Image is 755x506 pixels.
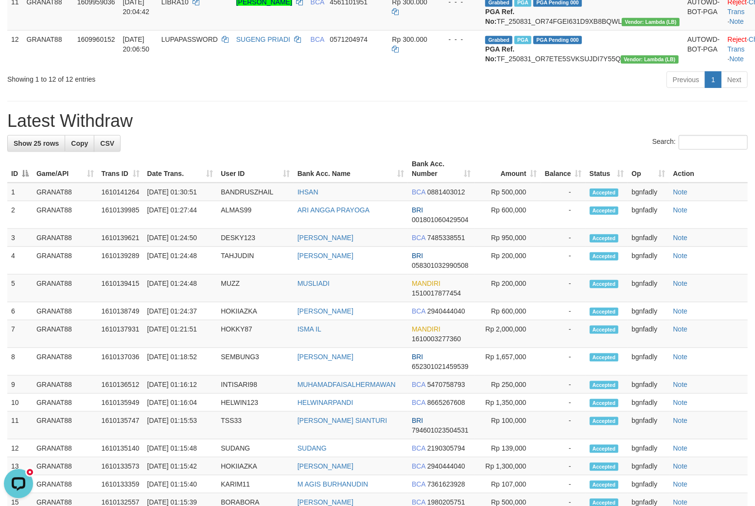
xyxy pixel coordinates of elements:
[98,275,143,302] td: 1610139415
[474,439,541,457] td: Rp 139,000
[485,8,514,25] b: PGA Ref. No:
[298,325,321,333] a: ISMA IL
[98,475,143,493] td: 1610133359
[98,412,143,439] td: 1610135747
[533,36,582,44] span: PGA Pending
[474,247,541,275] td: Rp 200,000
[673,325,688,333] a: Note
[673,462,688,470] a: Note
[673,188,688,196] a: Note
[673,279,688,287] a: Note
[408,155,474,183] th: Bank Acc. Number: activate to sort column ascending
[412,262,469,269] span: Copy 058301032990508 to clipboard
[7,229,33,247] td: 3
[412,234,425,242] span: BCA
[412,279,440,287] span: MANDIRI
[684,30,724,68] td: AUTOWD-BOT-PGA
[412,381,425,388] span: BCA
[298,381,396,388] a: MUHAMADFAISALHERMAWAN
[143,320,217,348] td: [DATE] 01:21:51
[143,155,217,183] th: Date Trans.: activate to sort column ascending
[628,376,669,394] td: bgnfadly
[7,135,65,152] a: Show 25 rows
[628,201,669,229] td: bgnfadly
[705,71,721,88] a: 1
[427,399,465,406] span: Copy 8665267608 to clipboard
[621,55,679,64] span: Vendor URL: https://dashboard.q2checkout.com/secure
[673,353,688,361] a: Note
[94,135,121,152] a: CSV
[298,417,387,424] a: [PERSON_NAME] SIANTURI
[217,302,293,320] td: HOKIIAZKA
[33,457,98,475] td: GRANAT88
[474,302,541,320] td: Rp 600,000
[586,155,628,183] th: Status: activate to sort column ascending
[412,335,461,343] span: Copy 1610003277360 to clipboard
[33,376,98,394] td: GRANAT88
[4,4,33,33] button: Open LiveChat chat widget
[143,439,217,457] td: [DATE] 01:15:48
[673,444,688,452] a: Note
[33,348,98,376] td: GRANAT88
[412,325,440,333] span: MANDIRI
[628,302,669,320] td: bgnfadly
[7,201,33,229] td: 2
[143,183,217,201] td: [DATE] 01:30:51
[590,234,619,243] span: Accepted
[100,140,114,147] span: CSV
[412,188,425,196] span: BCA
[298,462,353,470] a: [PERSON_NAME]
[721,71,748,88] a: Next
[541,302,586,320] td: -
[412,363,469,370] span: Copy 652301021459539 to clipboard
[7,376,33,394] td: 9
[628,394,669,412] td: bgnfadly
[590,280,619,288] span: Accepted
[33,302,98,320] td: GRANAT88
[441,35,478,44] div: - - -
[143,229,217,247] td: [DATE] 01:24:50
[143,376,217,394] td: [DATE] 01:16:12
[98,302,143,320] td: 1610138749
[541,394,586,412] td: -
[7,412,33,439] td: 11
[474,183,541,201] td: Rp 500,000
[123,35,150,53] span: [DATE] 20:06:50
[673,234,688,242] a: Note
[33,183,98,201] td: GRANAT88
[98,439,143,457] td: 1610135140
[298,206,369,214] a: ARI ANGGA PRAYOGA
[412,216,469,224] span: Copy 001801060429504 to clipboard
[25,2,35,12] div: new message indicator
[33,155,98,183] th: Game/API: activate to sort column ascending
[236,35,290,43] a: SUGENG PRIADI
[217,348,293,376] td: SEMBUNG3
[673,480,688,488] a: Note
[590,399,619,407] span: Accepted
[98,183,143,201] td: 1610141264
[474,475,541,493] td: Rp 107,000
[541,439,586,457] td: -
[33,394,98,412] td: GRANAT88
[673,417,688,424] a: Note
[392,35,427,43] span: Rp 300.000
[590,326,619,334] span: Accepted
[7,111,748,131] h1: Latest Withdraw
[98,247,143,275] td: 1610139289
[298,399,353,406] a: HELWINARPANDI
[412,480,425,488] span: BCA
[143,201,217,229] td: [DATE] 01:27:44
[541,201,586,229] td: -
[412,498,425,506] span: BCA
[474,201,541,229] td: Rp 600,000
[412,307,425,315] span: BCA
[669,155,748,183] th: Action
[541,320,586,348] td: -
[7,30,23,68] td: 12
[673,381,688,388] a: Note
[143,247,217,275] td: [DATE] 01:24:48
[474,412,541,439] td: Rp 100,000
[590,252,619,261] span: Accepted
[65,135,94,152] a: Copy
[412,417,423,424] span: BRI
